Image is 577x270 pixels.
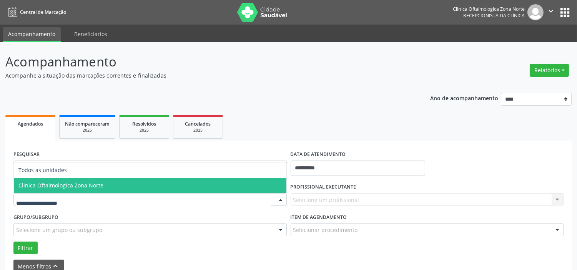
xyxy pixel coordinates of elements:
[5,71,402,80] p: Acompanhe a situação das marcações correntes e finalizadas
[291,149,346,161] label: DATA DE ATENDIMENTO
[558,6,572,19] button: apps
[291,211,347,223] label: Item de agendamento
[544,4,558,20] button: 
[69,27,113,41] a: Beneficiários
[18,121,43,127] span: Agendados
[453,6,525,12] div: Clinica Oftalmologica Zona Norte
[125,128,163,133] div: 2025
[3,27,61,42] a: Acompanhamento
[293,226,358,234] span: Selecionar procedimento
[185,121,211,127] span: Cancelados
[430,93,498,103] p: Ano de acompanhamento
[291,181,356,193] label: PROFISSIONAL EXECUTANTE
[179,128,217,133] div: 2025
[20,9,66,15] span: Central de Marcação
[18,166,67,174] span: Todos as unidades
[547,7,555,15] i: 
[530,64,569,77] button: Relatórios
[463,12,525,19] span: Recepcionista da clínica
[5,6,66,18] a: Central de Marcação
[13,242,38,255] button: Filtrar
[132,121,156,127] span: Resolvidos
[18,182,103,189] span: Clinica Oftalmologica Zona Norte
[65,121,110,127] span: Não compareceram
[13,211,58,223] label: Grupo/Subgrupo
[16,226,102,234] span: Selecione um grupo ou subgrupo
[527,4,544,20] img: img
[13,149,40,161] label: PESQUISAR
[65,128,110,133] div: 2025
[5,52,402,71] p: Acompanhamento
